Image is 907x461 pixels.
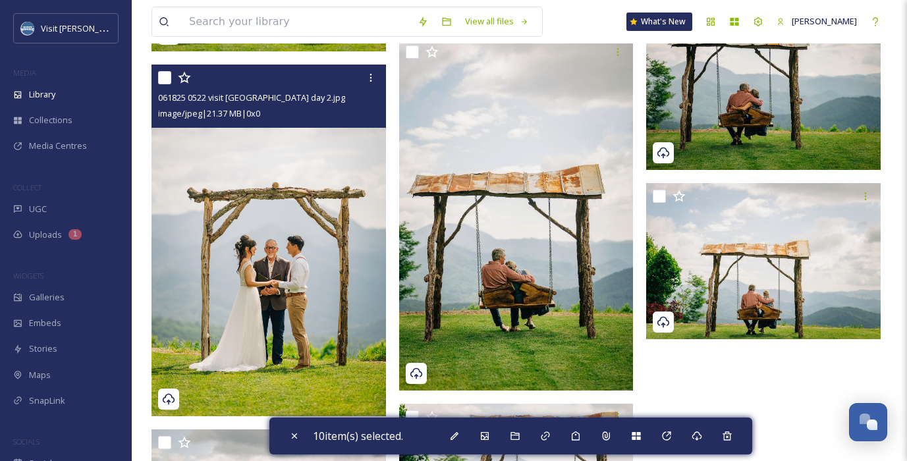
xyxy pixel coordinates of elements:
span: Collections [29,114,72,126]
span: COLLECT [13,182,41,192]
span: SOCIALS [13,437,40,447]
span: Stories [29,342,57,355]
img: 061825 0522 visit haywood day 2.jpg [151,65,386,416]
span: 10 item(s) selected. [313,429,403,443]
span: image/jpeg | 21.37 MB | 0 x 0 [158,107,260,119]
img: images.png [21,22,34,35]
button: Open Chat [849,403,887,441]
span: Visit [PERSON_NAME] [41,22,124,34]
span: 061825 0522 visit [GEOGRAPHIC_DATA] day 2.jpg [158,92,345,103]
a: [PERSON_NAME] [770,9,864,34]
img: 061825 0396 visit haywood day 2.jpg [646,183,881,340]
a: What's New [626,13,692,31]
span: Uploads [29,229,62,241]
span: Media Centres [29,140,87,152]
span: Library [29,88,55,101]
span: WIDGETS [13,271,43,281]
div: 1 [69,229,82,240]
input: Search your library [182,7,411,36]
img: 061825 0480 visit haywood day 2.jpg [399,39,634,390]
span: Embeds [29,317,61,329]
a: View all files [458,9,536,34]
span: UGC [29,203,47,215]
span: Maps [29,369,51,381]
span: MEDIA [13,68,36,78]
img: 061825 0427 visit haywood day 2.jpg [646,13,881,170]
span: Galleries [29,291,65,304]
span: SnapLink [29,394,65,407]
span: [PERSON_NAME] [792,15,857,27]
